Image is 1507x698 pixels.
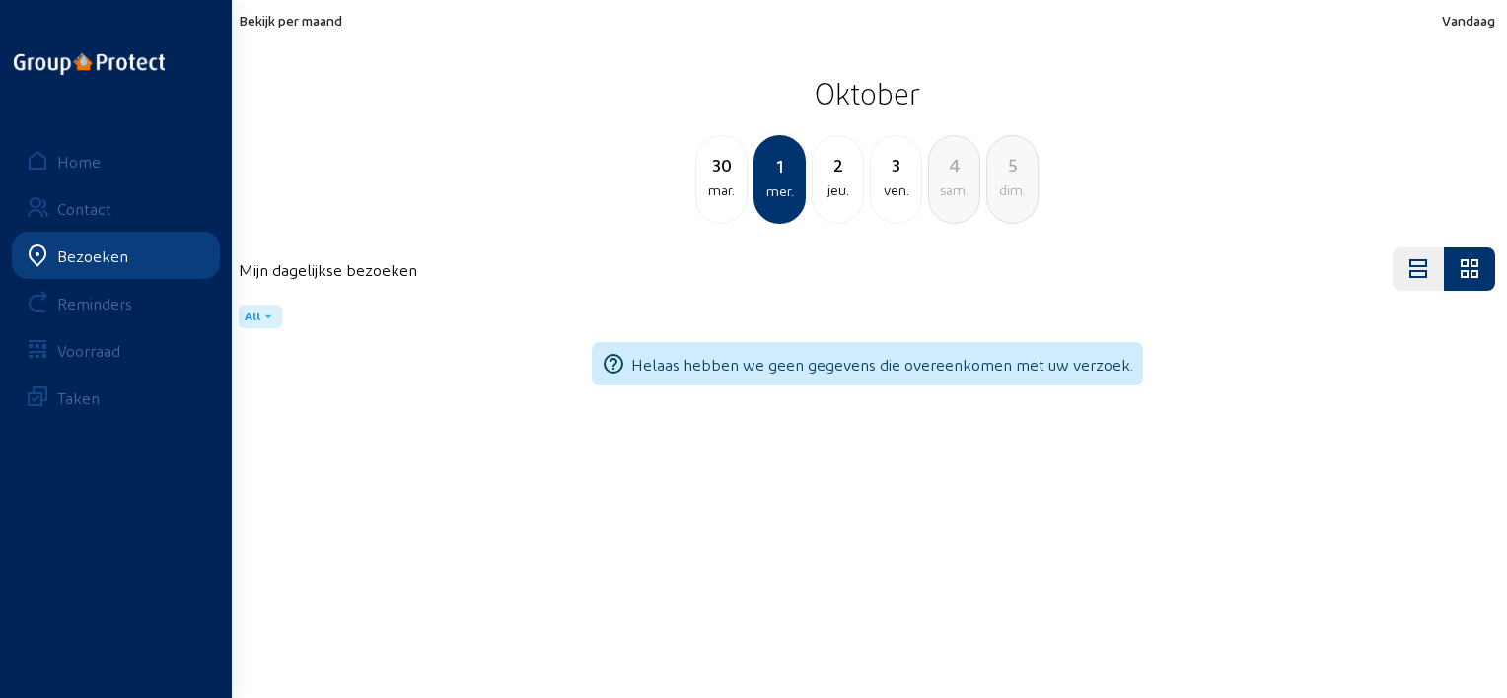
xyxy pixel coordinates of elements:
[1442,12,1495,29] span: Vandaag
[755,179,804,203] div: mer.
[813,151,863,178] div: 2
[57,388,100,407] div: Taken
[631,355,1133,374] span: Helaas hebben we geen gegevens die overeenkomen met uw verzoek.
[12,279,220,326] a: Reminders
[602,352,625,376] mat-icon: help_outline
[57,152,101,171] div: Home
[12,184,220,232] a: Contact
[813,178,863,202] div: jeu.
[57,341,120,360] div: Voorraad
[245,309,260,324] span: All
[987,178,1038,202] div: dim.
[871,151,921,178] div: 3
[239,12,342,29] span: Bekijk per maand
[12,326,220,374] a: Voorraad
[12,232,220,279] a: Bezoeken
[696,178,747,202] div: mar.
[57,199,111,218] div: Contact
[239,68,1495,117] h2: Oktober
[57,294,132,313] div: Reminders
[929,151,979,178] div: 4
[987,151,1038,178] div: 5
[57,246,128,265] div: Bezoeken
[929,178,979,202] div: sam.
[871,178,921,202] div: ven.
[696,151,747,178] div: 30
[755,152,804,179] div: 1
[239,260,417,279] h4: Mijn dagelijkse bezoeken
[14,53,165,75] img: logo-oneline.png
[12,374,220,421] a: Taken
[12,137,220,184] a: Home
